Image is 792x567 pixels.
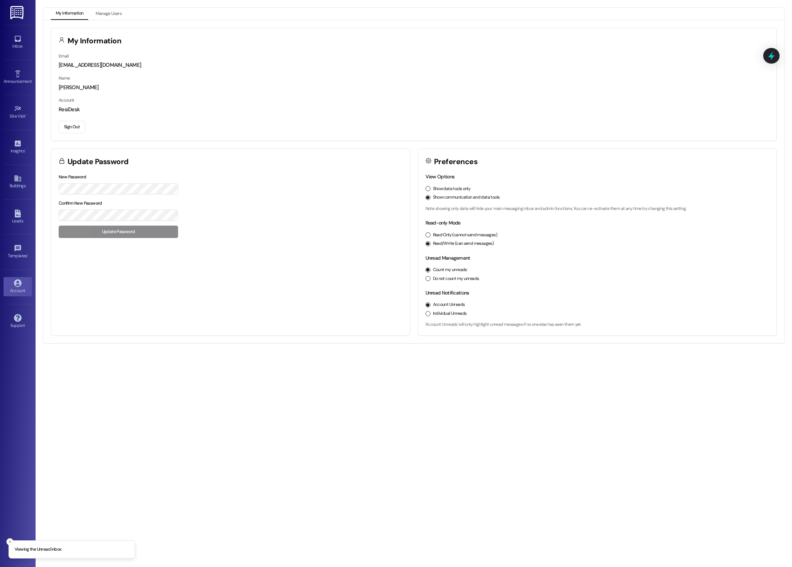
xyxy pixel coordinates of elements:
span: • [32,78,33,83]
label: Account Unreads [433,302,465,308]
label: Name [59,75,70,81]
label: Read Only (cannot send messages) [433,232,497,238]
a: Site Visit • [4,103,32,122]
label: Read/Write (can send messages) [433,241,494,247]
a: Insights • [4,137,32,157]
a: Support [4,312,32,331]
a: Buildings [4,172,32,191]
button: Manage Users [91,8,127,20]
label: Do not count my unreads [433,276,479,282]
label: Read-only Mode [426,220,461,226]
label: Unread Notifications [426,290,469,296]
label: Individual Unreads [433,310,467,317]
p: 'Account Unreads' will only highlight unread messages if no one else has seen them yet. [426,322,769,328]
h3: Preferences [434,158,477,166]
label: New Password [59,174,86,180]
span: • [25,147,26,152]
label: Confirm New Password [59,200,102,206]
button: My Information [51,8,88,20]
label: Unread Management [426,255,470,261]
a: Leads [4,207,32,227]
button: Close toast [6,538,14,545]
label: View Options [426,173,455,180]
h3: My Information [68,37,122,45]
p: Viewing the Unread inbox [15,546,61,553]
img: ResiDesk Logo [10,6,25,19]
label: Email [59,53,69,59]
a: Account [4,277,32,296]
label: Count my unreads [433,267,467,273]
a: Templates • [4,242,32,261]
div: [PERSON_NAME] [59,84,769,91]
h3: Update Password [68,158,129,166]
div: [EMAIL_ADDRESS][DOMAIN_NAME] [59,61,769,69]
span: • [27,252,28,257]
button: Sign Out [59,121,85,133]
span: • [26,113,27,118]
a: Inbox [4,33,32,52]
label: Show data tools only [433,186,471,192]
div: ResiDesk [59,106,769,113]
p: Note: showing only data will hide your main messaging inbox and admin functions. You can re-activ... [426,206,769,212]
label: Account [59,97,74,103]
label: Show communication and data tools [433,194,500,201]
